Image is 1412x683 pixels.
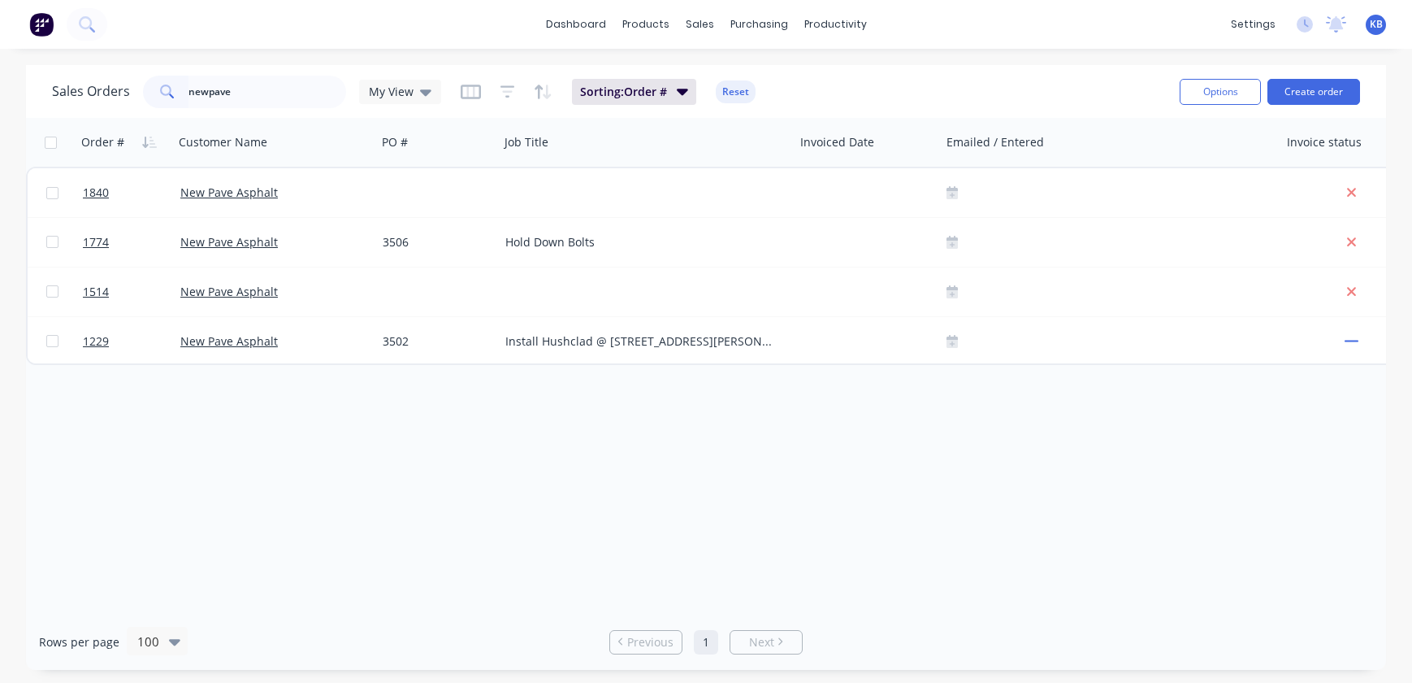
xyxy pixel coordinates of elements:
span: 1840 [83,185,109,201]
div: Hold Down Bolts [505,234,773,250]
div: 3502 [383,333,487,350]
span: Sorting: Order # [580,84,667,100]
input: Search... [188,76,347,108]
span: Next [749,634,774,650]
button: Sorting:Order # [572,79,696,105]
a: New Pave Asphalt [180,185,278,200]
a: Next page [730,634,802,650]
span: Previous [627,634,674,650]
div: Invoice status [1287,134,1362,150]
a: New Pave Asphalt [180,284,278,299]
a: New Pave Asphalt [180,234,278,250]
div: sales [678,12,722,37]
a: Page 1 is your current page [694,630,718,655]
a: 1514 [83,268,180,316]
div: productivity [796,12,875,37]
div: purchasing [722,12,796,37]
span: 1514 [83,284,109,300]
ul: Pagination [603,630,809,655]
div: 3506 [383,234,487,250]
span: 1229 [83,333,109,350]
button: Create order [1267,79,1360,105]
span: My View [369,83,414,100]
a: 1774 [83,218,180,267]
div: Customer Name [179,134,267,150]
a: New Pave Asphalt [180,333,278,349]
span: 1774 [83,234,109,250]
button: Options [1180,79,1261,105]
div: Emailed / Entered [946,134,1044,150]
div: Order # [81,134,124,150]
h1: Sales Orders [52,84,130,99]
img: Factory [29,12,54,37]
div: Job Title [505,134,548,150]
div: Invoiced Date [800,134,874,150]
a: 1229 [83,317,180,366]
span: KB [1370,17,1383,32]
button: Reset [716,80,756,103]
div: settings [1223,12,1284,37]
div: Install Hushclad @ [STREET_ADDRESS][PERSON_NAME] [505,333,773,350]
a: Previous page [610,634,682,650]
a: 1840 [83,168,180,217]
div: products [614,12,678,37]
div: PO # [382,134,408,150]
a: dashboard [538,12,614,37]
span: Rows per page [39,634,119,650]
